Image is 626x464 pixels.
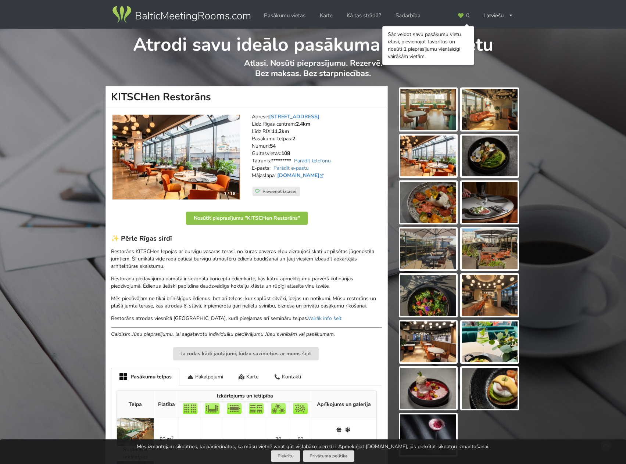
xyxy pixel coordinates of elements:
[269,113,319,120] a: [STREET_ADDRESS]
[462,275,518,316] img: KITSCHen Restorāns | Rīga | Pasākumu vieta - galerijas bilde
[117,391,154,418] th: Telpa
[106,58,520,86] p: Atlasi. Nosūti pieprasījumu. Rezervē. Bez maksas. Bez starpniecības.
[271,403,286,414] img: Bankets
[227,403,242,414] img: Sapulce
[400,368,456,409] img: KITSCHen Restorāns | Rīga | Pasākumu vieta - galerijas bilde
[231,368,267,385] div: Karte
[400,321,456,363] img: KITSCHen Restorāns | Rīga | Pasākumu vieta - galerijas bilde
[400,182,456,223] img: KITSCHen Restorāns | Rīga | Pasākumu vieta - galerijas bilde
[219,188,240,199] div: 1 / 16
[111,368,179,385] div: Pasākumu telpas
[154,391,179,418] th: Platība
[249,403,264,414] img: Klase
[462,368,518,409] img: KITSCHen Restorāns | Rīga | Pasākumu vieta - galerijas bilde
[105,86,388,108] h1: KITSCHen Restorāns
[462,321,518,363] img: KITSCHen Restorāns | Rīga | Pasākumu vieta - galerijas bilde
[267,418,289,461] td: 30
[289,418,311,461] td: 50
[400,414,456,456] img: KITSCHen Restorāns | Rīga | Pasākumu vieta - galerijas bilde
[179,391,311,402] th: Izkārtojums un ietilpība
[462,182,518,223] img: KITSCHen Restorāns | Rīga | Pasākumu vieta - galerijas bilde
[106,29,520,57] h1: Atrodi savu ideālo pasākuma norises vietu
[205,403,219,414] img: U-Veids
[111,315,382,322] p: Restorāns atrodas viesnīcā [GEOGRAPHIC_DATA], kurā pieejamas arī semināru telpas.
[111,4,252,25] img: Baltic Meeting Rooms
[400,275,456,316] img: KITSCHen Restorāns | Rīga | Pasākumu vieta - galerijas bilde
[117,418,154,446] img: Pasākumu telpas | Rīga | KITSCHen Restorāns | bilde
[462,229,518,270] img: KITSCHen Restorāns | Rīga | Pasākumu vieta - galerijas bilde
[311,391,376,418] th: Aprīkojums un galerija
[336,427,343,434] span: Dabiskais apgaismojums
[478,8,518,23] div: Latviešu
[186,212,308,225] button: Nosūtīt pieprasījumu "KITSCHen Restorāns"
[179,368,231,385] div: Pakalpojumi
[111,275,382,290] p: Restorāna piedāvājuma pamatā ir sezonāla koncepta ēdienkarte, kas katru apmeklējumu pārvērš kulin...
[270,143,276,150] strong: 54
[308,315,341,322] a: Vairāk info šeit
[112,115,240,200] a: Restorāns, bārs | Rīga | KITSCHen Restorāns 1 / 16
[262,188,296,194] span: Pievienot izlasei
[259,8,311,23] a: Pasākumu vietas
[111,248,382,270] p: Restorāns KITSCHen lepojas ar burvīgu vasaras terasi, no kuras paveras elpu aizraujoši skati uz p...
[266,368,309,385] div: Kontakti
[315,8,338,23] a: Karte
[154,418,179,461] td: 80 m
[273,165,309,172] a: Parādīt e-pastu
[296,121,310,127] strong: 2.4km
[183,403,197,414] img: Teātris
[293,403,308,414] img: Pieņemšana
[345,427,352,434] span: Gaisa kondicionieris
[277,172,325,179] a: [DOMAIN_NAME]
[112,115,240,200] img: Restorāns, bārs | Rīga | KITSCHen Restorāns
[271,450,300,462] button: Piekrītu
[462,89,518,130] img: KITSCHen Restorāns | Rīga | Pasākumu vieta - galerijas bilde
[400,136,456,177] img: KITSCHen Restorāns | Rīga | Pasākumu vieta - galerijas bilde
[462,136,518,177] img: KITSCHen Restorāns | Rīga | Pasākumu vieta - galerijas bilde
[281,150,290,157] strong: 108
[111,331,335,338] em: Gaidīsim Jūsu pieprasījumu, lai sagatavotu individuālu piedāvājumu Jūsu svinībām vai pasākumam.
[173,347,319,360] button: Ja rodas kādi jautājumi, lūdzu sazinieties ar mums šeit
[466,13,469,18] span: 0
[400,229,456,270] img: KITSCHen Restorāns | Rīga | Pasākumu vieta - galerijas bilde
[388,31,469,60] div: Sāc veidot savu pasākumu vietu izlasi, pievienojot favorītus un nosūti 1 pieprasījumu vienlaicīgi...
[252,113,382,187] address: Adrese: Līdz Rīgas centram: Līdz RIX: Pasākumu telpas: Numuri: Gultasvietas: Tālrunis: E-pasts: M...
[341,8,386,23] a: Kā tas strādā?
[111,295,382,310] p: Mēs piedāvājam ne tikai brīnišķīgus ēdienus, bet arī telpas, kur saplūst cilvēki, idejas un notik...
[294,157,331,164] a: Parādīt telefonu
[303,450,354,462] a: Privātuma politika
[171,435,174,440] sup: 2
[400,89,456,130] img: KITSCHen Restorāns | Rīga | Pasākumu vieta - galerijas bilde
[272,128,289,135] strong: 11.2km
[292,135,295,142] strong: 2
[390,8,426,23] a: Sadarbība
[111,234,382,243] h3: ✨ Pērle Rīgas sirdī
